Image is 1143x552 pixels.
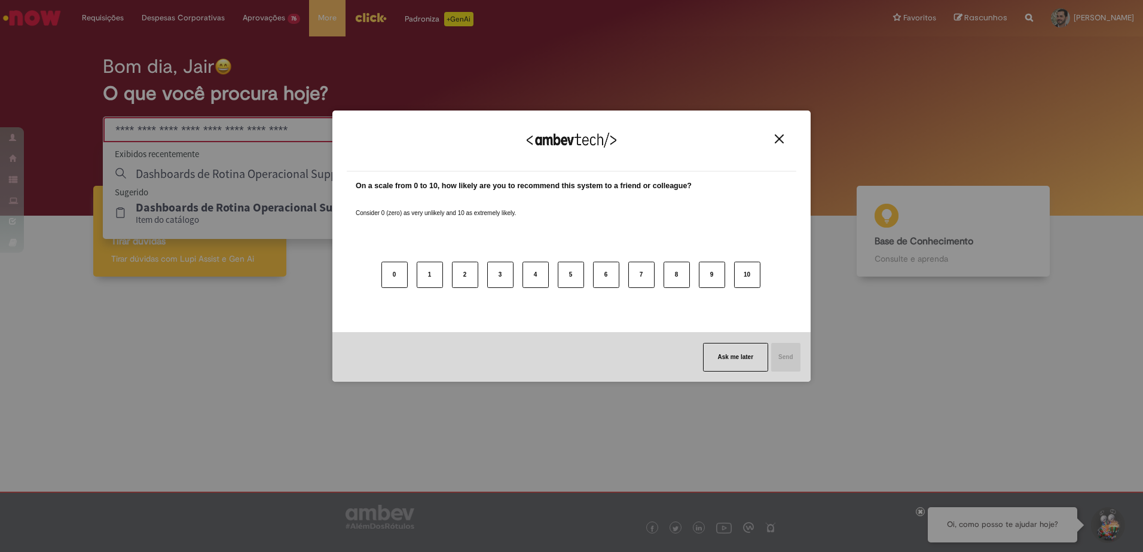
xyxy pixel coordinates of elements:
button: 6 [593,262,619,288]
button: 8 [664,262,690,288]
button: Close [771,134,787,144]
button: 1 [417,262,443,288]
button: 4 [522,262,549,288]
button: 7 [628,262,655,288]
button: 5 [558,262,584,288]
label: On a scale from 0 to 10, how likely are you to recommend this system to a friend or colleague? [356,180,692,192]
img: Logo Ambevtech [527,133,616,148]
button: 3 [487,262,514,288]
img: Close [775,134,784,143]
label: Consider 0 (zero) as very unlikely and 10 as extremely likely. [356,195,516,217]
button: 2 [452,262,478,288]
button: Ask me later [703,343,768,372]
button: 0 [381,262,408,288]
button: 9 [699,262,725,288]
button: 10 [734,262,760,288]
